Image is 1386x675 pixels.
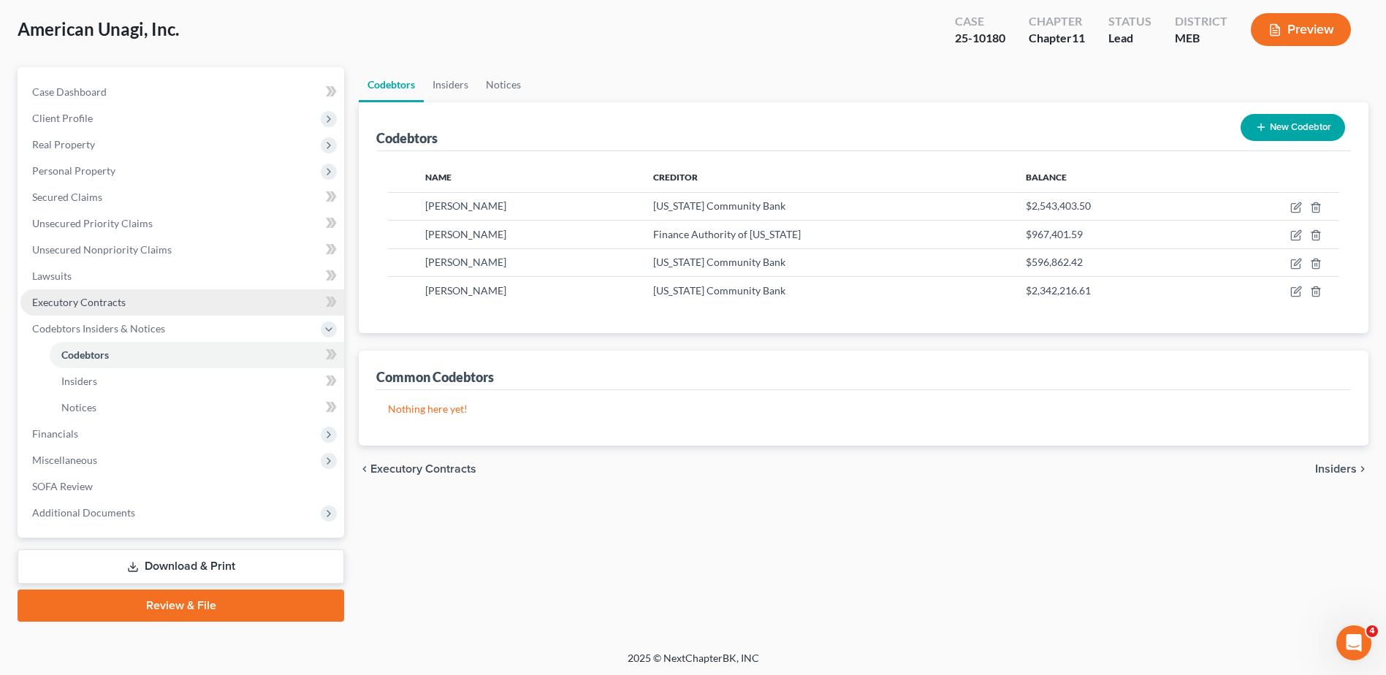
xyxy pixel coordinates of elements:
[1026,228,1083,240] span: $967,401.59
[1315,463,1368,475] button: Insiders chevron_right
[20,184,344,210] a: Secured Claims
[425,256,506,268] span: [PERSON_NAME]
[32,164,115,177] span: Personal Property
[653,284,785,297] span: [US_STATE] Community Bank
[653,256,785,268] span: [US_STATE] Community Bank
[61,348,109,361] span: Codebtors
[359,463,370,475] i: chevron_left
[376,129,438,147] div: Codebtors
[1026,256,1083,268] span: $596,862.42
[32,191,102,203] span: Secured Claims
[1357,463,1368,475] i: chevron_right
[18,18,179,39] span: American Unagi, Inc.
[1315,463,1357,475] span: Insiders
[1175,13,1227,30] div: District
[20,473,344,500] a: SOFA Review
[653,199,785,212] span: [US_STATE] Community Bank
[61,375,97,387] span: Insiders
[20,210,344,237] a: Unsecured Priority Claims
[32,427,78,440] span: Financials
[1026,284,1091,297] span: $2,342,216.61
[1366,625,1378,637] span: 4
[18,549,344,584] a: Download & Print
[20,289,344,316] a: Executory Contracts
[32,138,95,150] span: Real Property
[1251,13,1351,46] button: Preview
[50,368,344,394] a: Insiders
[32,506,135,519] span: Additional Documents
[653,172,698,183] span: Creditor
[1108,30,1151,47] div: Lead
[376,368,494,386] div: Common Codebtors
[50,342,344,368] a: Codebtors
[359,67,424,102] a: Codebtors
[20,263,344,289] a: Lawsuits
[20,237,344,263] a: Unsecured Nonpriority Claims
[1336,625,1371,660] iframe: Intercom live chat
[1029,30,1085,47] div: Chapter
[32,217,153,229] span: Unsecured Priority Claims
[1072,31,1085,45] span: 11
[425,284,506,297] span: [PERSON_NAME]
[1175,30,1227,47] div: MEB
[18,590,344,622] a: Review & File
[653,228,801,240] span: Finance Authority of [US_STATE]
[425,172,452,183] span: Name
[955,30,1005,47] div: 25-10180
[32,480,93,492] span: SOFA Review
[425,228,506,240] span: [PERSON_NAME]
[1026,172,1067,183] span: Balance
[32,243,172,256] span: Unsecured Nonpriority Claims
[388,402,1339,416] p: Nothing here yet!
[32,85,107,98] span: Case Dashboard
[424,67,477,102] a: Insiders
[425,199,506,212] span: [PERSON_NAME]
[32,296,126,308] span: Executory Contracts
[477,67,530,102] a: Notices
[32,454,97,466] span: Miscellaneous
[50,394,344,421] a: Notices
[955,13,1005,30] div: Case
[61,401,96,413] span: Notices
[1241,114,1345,141] button: New Codebtor
[32,322,165,335] span: Codebtors Insiders & Notices
[32,112,93,124] span: Client Profile
[1026,199,1091,212] span: $2,543,403.50
[20,79,344,105] a: Case Dashboard
[1029,13,1085,30] div: Chapter
[370,463,476,475] span: Executory Contracts
[32,270,72,282] span: Lawsuits
[1108,13,1151,30] div: Status
[359,463,476,475] button: chevron_left Executory Contracts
